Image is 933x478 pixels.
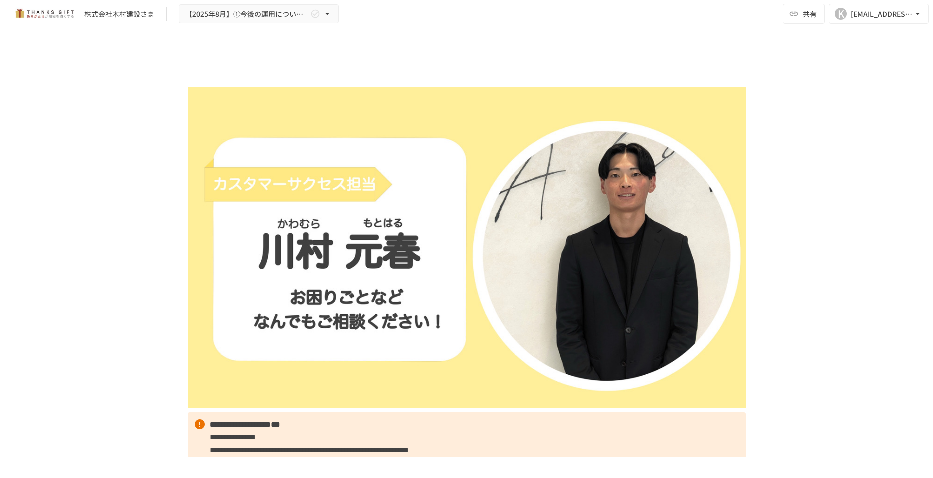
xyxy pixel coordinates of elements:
[179,4,339,24] button: 【2025年8月】①今後の運用についてのご案内/THANKS GIFTキックオフMTG
[783,4,825,24] button: 共有
[803,8,817,19] span: 共有
[84,9,154,19] div: 株式会社木村建設さま
[188,87,746,408] img: 2HgYzojHIlxI0U0ANFFHvH6lUZmm4uSPGyoBXejQNvu
[835,8,847,20] div: K
[12,6,76,22] img: mMP1OxWUAhQbsRWCurg7vIHe5HqDpP7qZo7fRoNLXQh
[851,8,913,20] div: [EMAIL_ADDRESS][DOMAIN_NAME]
[829,4,929,24] button: K[EMAIL_ADDRESS][DOMAIN_NAME]
[185,8,308,20] span: 【2025年8月】①今後の運用についてのご案内/THANKS GIFTキックオフMTG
